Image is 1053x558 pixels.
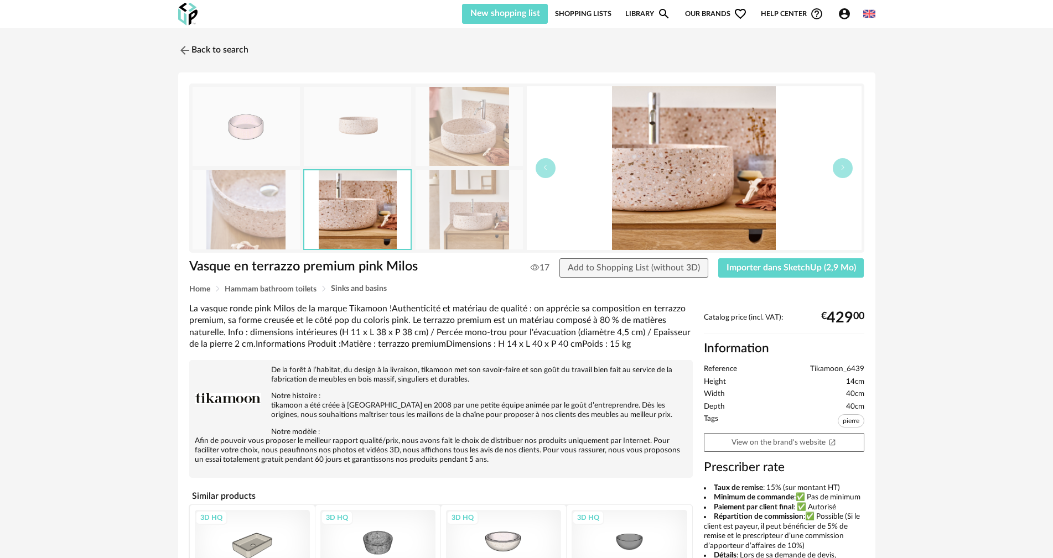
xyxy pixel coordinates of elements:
[189,285,210,293] span: Home
[810,364,864,374] span: Tikamoon_6439
[559,258,708,278] button: Add to Shopping List (without 3D)
[470,9,540,18] span: New shopping list
[704,377,726,387] span: Height
[195,366,261,432] img: brand logo
[178,44,191,57] img: svg+xml;base64,PHN2ZyB3aWR0aD0iMjQiIGhlaWdodD0iMjQiIHZpZXdCb3g9IjAgMCAyNCAyNCIgZmlsbD0ibm9uZSIgeG...
[685,4,747,24] span: Our brands
[178,38,248,62] a: Back to search
[704,402,725,412] span: Depth
[863,8,875,20] img: us
[734,7,747,20] span: Heart Outline icon
[704,414,718,430] span: Tags
[531,262,549,273] span: 17
[761,7,823,20] span: Help centerHelp Circle Outline icon
[189,258,464,275] h1: Vasque en terrazzo premium pink Milos
[827,314,853,322] span: 429
[704,313,864,333] div: Catalog price (incl. VAT):
[704,503,864,513] li: : ✅ Autorisé
[625,4,671,24] a: LibraryMagnify icon
[321,510,353,525] div: 3D HQ
[718,258,864,278] button: Importer dans SketchUp (2,9 Mo)
[704,433,864,452] a: View on the brand's websiteOpen In New icon
[568,263,700,272] span: Add to Shopping List (without 3D)
[189,303,693,350] div: La vasque ronde pink Milos de la marque Tikamoon !Authenticité et matériau de qualité : on appréc...
[225,285,317,293] span: Hammam bathroom toilets
[838,414,864,427] span: pierre
[189,285,864,293] div: Breadcrumb
[193,170,300,249] img: vasque-en-terrazzo-premium-pink-milos-6439
[828,438,836,446] span: Open In New icon
[193,87,300,166] img: thumbnail.png
[846,389,864,399] span: 40cm
[704,483,864,493] li: : 15% (sur montant HT)
[462,4,548,24] button: New shopping list
[714,493,794,501] b: Minimum de commande
[704,512,864,551] li: :✅ Possible (Si le client est payeur, il peut bénéficier de 5% de remise et le prescripteur d’une...
[704,389,725,399] span: Width
[838,7,851,20] span: Account Circle icon
[714,503,793,511] b: Paiement par client final
[195,366,687,384] p: De la forêt à l’habitat, du design à la livraison, tikamoon met son savoir-faire et son goût du t...
[304,170,411,248] img: vasque-en-terrazzo-premium-pink-milos-6439
[838,7,856,20] span: Account Circle icon
[821,314,864,322] div: € 00
[195,510,227,525] div: 3D HQ
[846,402,864,412] span: 40cm
[416,170,523,249] img: vasque-en-terrazzo-premium-pink-milos-6439
[195,392,687,420] p: Notre histoire : tikamoon a été créée à [GEOGRAPHIC_DATA] en 2008 par une petite équipe animée pa...
[846,377,864,387] span: 14cm
[714,513,803,520] b: Répartition de commission
[527,86,862,250] img: vasque-en-terrazzo-premium-pink-milos-6439
[727,263,856,272] span: Importer dans SketchUp (2,9 Mo)
[416,87,523,166] img: vasque-en-terrazzo-premium-pink-milos-6439
[555,4,611,24] a: Shopping Lists
[714,484,763,492] b: Taux de remise
[331,285,387,293] span: Sinks and basins
[704,460,864,476] h3: Prescriber rate
[704,493,864,503] li: :✅ Pas de minimum
[704,364,737,374] span: Reference
[447,510,479,525] div: 3D HQ
[304,87,411,166] img: vasque-en-terrazzo-premium-pink-milos-6439
[195,427,687,465] p: Notre modèle : Afin de pouvoir vous proposer le meilleur rapport qualité/prix, nous avons fait le...
[189,488,693,504] h4: Similar products
[657,7,671,20] span: Magnify icon
[572,510,604,525] div: 3D HQ
[810,7,823,20] span: Help Circle Outline icon
[704,341,864,357] h2: Information
[178,3,198,25] img: OXP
